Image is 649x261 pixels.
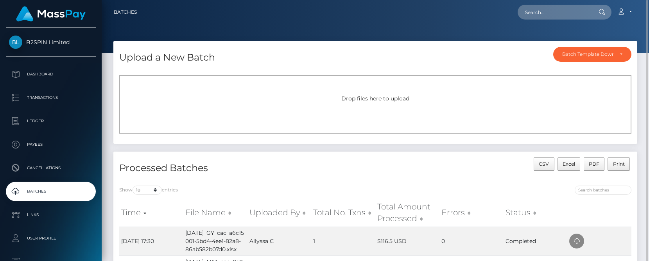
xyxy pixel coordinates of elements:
a: Cancellations [6,158,96,178]
span: Print [613,161,625,167]
span: CSV [539,161,549,167]
p: Batches [9,186,93,197]
p: Payees [9,139,93,150]
td: [DATE] 17:30 [119,227,183,256]
th: Time: activate to sort column ascending [119,199,183,227]
button: Batch Template Download [553,47,631,62]
select: Showentries [133,186,162,195]
th: Errors: activate to sort column ascending [439,199,504,227]
a: Payees [6,135,96,154]
span: B2SPIN Limited [6,39,96,46]
a: Dashboard [6,64,96,84]
td: Completed [504,227,568,256]
label: Show entries [119,186,178,195]
th: Status: activate to sort column ascending [504,199,568,227]
img: B2SPIN Limited [9,36,22,49]
div: Batch Template Download [562,51,613,57]
a: Batches [114,4,137,20]
h4: Processed Batches [119,161,369,175]
p: Links [9,209,93,221]
th: File Name: activate to sort column ascending [183,199,247,227]
th: Total Amount Processed: activate to sort column ascending [375,199,439,227]
td: $116.5 USD [375,227,439,256]
td: 1 [311,227,375,256]
a: User Profile [6,229,96,248]
button: Print [608,157,630,171]
input: Search batches [575,186,631,195]
a: Batches [6,182,96,201]
a: Transactions [6,88,96,107]
p: User Profile [9,232,93,244]
a: Ledger [6,111,96,131]
td: [DATE]_GY_cac_a6c15001-5bd4-4ee1-82a8-86ab582b07d0.xlsx [183,227,247,256]
span: PDF [589,161,599,167]
h4: Upload a New Batch [119,51,215,64]
a: Links [6,205,96,225]
p: Cancellations [9,162,93,174]
th: Total No. Txns: activate to sort column ascending [311,199,375,227]
span: Excel [563,161,575,167]
button: CSV [534,157,554,171]
span: Drop files here to upload [341,95,409,102]
p: Transactions [9,92,93,104]
button: Excel [558,157,581,171]
td: 0 [439,227,504,256]
td: Allyssa C [247,227,312,256]
th: Uploaded By: activate to sort column ascending [247,199,312,227]
img: MassPay Logo [16,6,86,21]
p: Dashboard [9,68,93,80]
button: PDF [584,157,605,171]
input: Search... [518,5,591,20]
p: Ledger [9,115,93,127]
